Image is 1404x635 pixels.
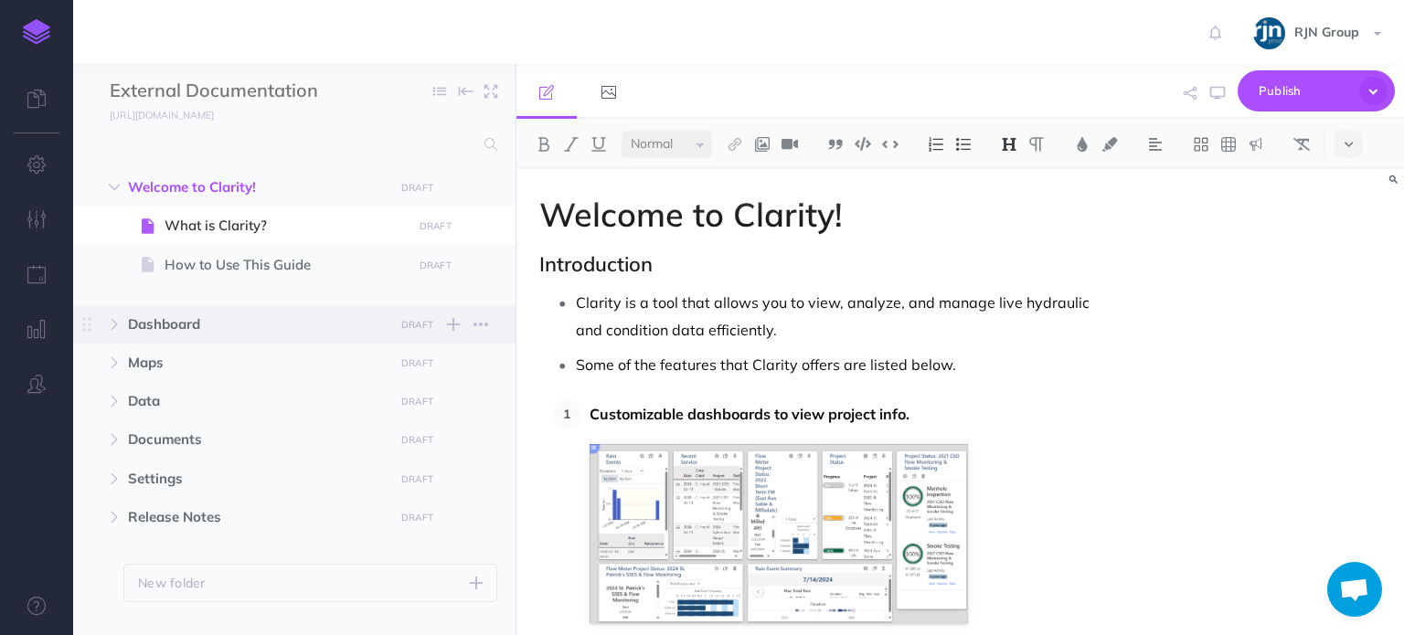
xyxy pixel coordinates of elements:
button: DRAFT [395,391,441,412]
span: Maps [128,352,383,374]
button: DRAFT [395,507,441,528]
a: Open chat [1327,562,1382,617]
small: DRAFT [401,357,433,369]
img: Ordered list button [928,137,944,152]
img: Italic button [563,137,580,152]
img: Blockquote button [827,137,844,152]
small: DRAFT [420,259,452,271]
a: [URL][DOMAIN_NAME] [73,105,232,123]
img: Text background color button [1101,137,1118,152]
span: Dashboard [128,313,383,335]
span: Welcome to Clarity! [128,176,383,198]
img: Code block button [855,137,871,151]
button: Publish [1238,70,1395,111]
strong: Customizable dashboards to view project info. [590,405,909,423]
img: Add image button [754,137,771,152]
small: DRAFT [420,220,452,232]
small: DRAFT [401,319,433,331]
img: Link button [727,137,743,152]
p: Clarity is a tool that allows you to view, analyze, and manage live hydraulic and condition data ... [576,289,1114,344]
p: New folder [138,573,206,593]
img: qOk4ELZV8BckfBGsOcnHYIzU57XHwz04oqaxT1D6.jpeg [1253,17,1285,49]
button: New folder [123,564,497,602]
span: How to Use This Guide [165,254,406,276]
span: Data [128,390,383,412]
img: Add video button [782,137,798,152]
span: RJN Group [1285,24,1368,40]
small: DRAFT [401,473,433,485]
input: Search [110,128,473,161]
button: DRAFT [395,314,441,335]
span: Documents [128,429,383,450]
button: DRAFT [395,429,441,450]
button: DRAFT [395,177,441,198]
span: Settings [128,468,383,490]
h2: Introduction [539,253,1114,275]
img: Headings dropdown button [1001,137,1017,152]
img: a13Ardoehi97EkkbpzWb.png [590,444,968,623]
img: Alignment dropdown menu button [1147,137,1164,152]
img: Create table button [1220,137,1237,152]
img: Clear styles button [1293,137,1310,152]
img: Text color button [1074,137,1090,152]
h1: Welcome to Clarity! [539,196,1114,233]
img: Unordered list button [955,137,972,152]
small: [URL][DOMAIN_NAME] [110,109,214,122]
small: DRAFT [401,182,433,194]
img: Inline code button [882,137,899,151]
img: Paragraph button [1028,137,1045,152]
small: DRAFT [401,396,433,407]
span: What is Clarity? [165,215,406,237]
small: DRAFT [401,434,433,446]
button: DRAFT [412,216,458,237]
input: Documentation Name [110,78,324,105]
small: DRAFT [401,512,433,524]
button: DRAFT [395,353,441,374]
button: DRAFT [395,469,441,490]
span: Release Notes [128,506,383,528]
span: Publish [1259,77,1350,105]
p: Some of the features that Clarity offers are listed below. [576,351,1114,378]
img: Bold button [536,137,552,152]
img: logo-mark.svg [23,19,50,45]
img: Callout dropdown menu button [1248,137,1264,152]
button: DRAFT [412,255,458,276]
img: Underline button [590,137,607,152]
